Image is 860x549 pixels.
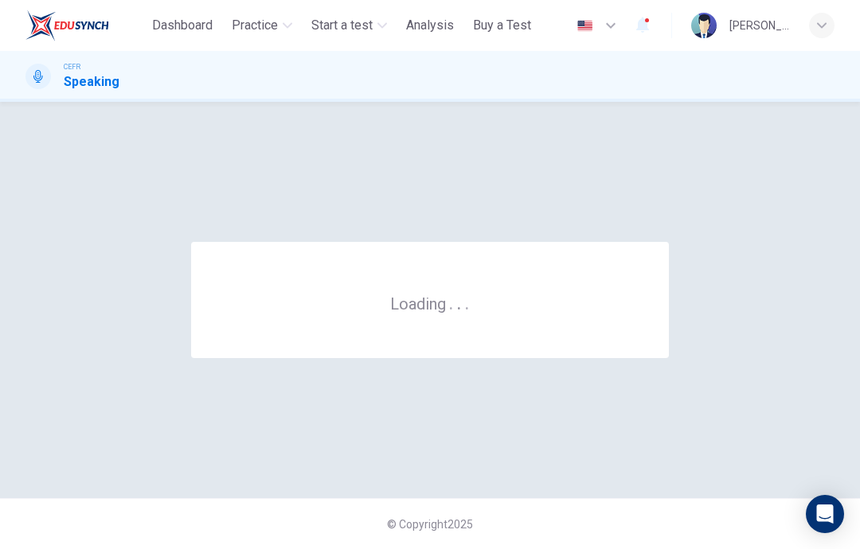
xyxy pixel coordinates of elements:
button: Analysis [400,11,460,40]
h1: Speaking [64,72,119,91]
a: ELTC logo [25,10,146,41]
h6: . [456,289,462,315]
img: ELTC logo [25,10,109,41]
span: Buy a Test [473,16,531,35]
button: Buy a Test [467,11,537,40]
div: [PERSON_NAME] [729,16,790,35]
span: Start a test [311,16,373,35]
div: Open Intercom Messenger [806,495,844,533]
span: Analysis [406,16,454,35]
span: Dashboard [152,16,213,35]
span: CEFR [64,61,80,72]
h6: . [464,289,470,315]
img: Profile picture [691,13,717,38]
h6: . [448,289,454,315]
span: © Copyright 2025 [387,518,473,531]
h6: Loading [390,293,470,313]
button: Dashboard [146,11,219,40]
img: en [575,20,595,32]
button: Practice [225,11,299,40]
button: Start a test [305,11,393,40]
span: Practice [232,16,278,35]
